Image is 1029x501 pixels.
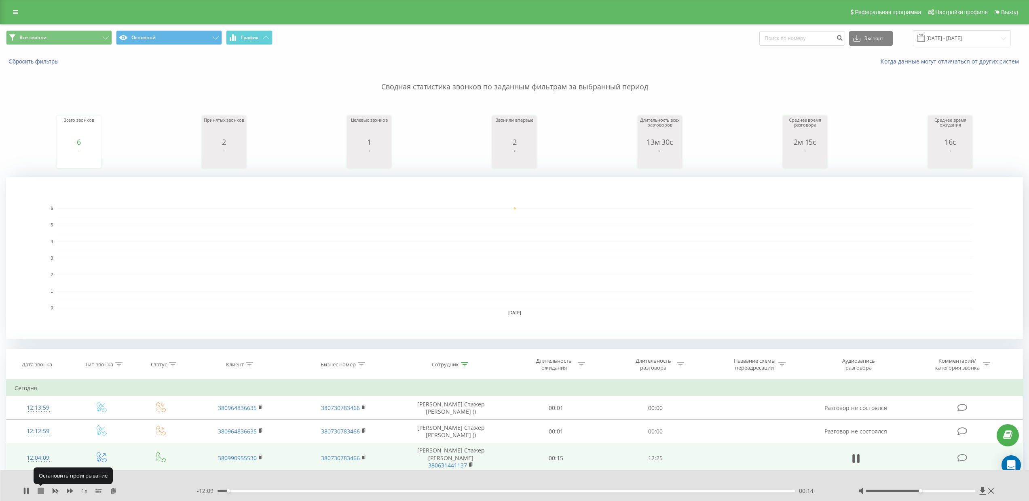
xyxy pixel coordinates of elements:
div: 13м 30с [640,138,680,146]
div: Тип звонка [85,361,113,368]
svg: A chart. [930,146,970,170]
div: Длительность всех разговоров [640,118,680,138]
div: Дата звонка [22,361,52,368]
td: [PERSON_NAME] Стажер [PERSON_NAME] () [395,420,507,443]
text: 5 [51,223,53,227]
a: 380730783466 [321,427,360,435]
button: Основной [116,30,222,45]
div: Статус [151,361,167,368]
span: 1 x [81,487,87,495]
input: Поиск по номеру [759,31,845,46]
a: 380631441137 [428,461,467,469]
div: Комментарий/категория звонка [934,357,981,371]
div: 2 [494,138,535,146]
button: Сбросить фильтры [6,58,63,65]
a: 380730783466 [321,404,360,412]
div: 1 [349,138,389,146]
div: Всего звонков [59,118,99,138]
span: Выход [1001,9,1018,15]
td: 00:15 [507,443,606,473]
div: 12:04:09 [15,450,62,466]
text: 2 [51,273,53,277]
svg: A chart. [494,146,535,170]
span: Разговор не состоялся [824,404,887,412]
td: 00:01 [507,420,606,443]
div: 12:13:59 [15,400,62,416]
span: - 12:09 [197,487,218,495]
svg: A chart. [6,177,1023,339]
div: 2м 15с [785,138,825,146]
div: Принятых звонков [204,118,244,138]
div: Звонили впервые [494,118,535,138]
a: 380990955530 [218,454,257,462]
a: Когда данные могут отличаться от других систем [881,57,1023,65]
td: 00:01 [507,396,606,420]
svg: A chart. [59,146,99,170]
div: Длительность ожидания [532,357,576,371]
text: 3 [51,256,53,260]
text: 6 [51,206,53,211]
td: [PERSON_NAME] Стажер [PERSON_NAME] () [395,396,507,420]
text: 0 [51,306,53,310]
span: Настройки профиля [935,9,988,15]
text: 1 [51,289,53,294]
td: 00:00 [606,420,705,443]
div: Open Intercom Messenger [1002,455,1021,475]
button: График [226,30,273,45]
text: [DATE] [508,311,521,315]
span: Все звонки [19,34,46,41]
div: Accessibility label [919,489,922,493]
div: Бизнес номер [321,361,356,368]
div: 12:12:59 [15,423,62,439]
span: График [241,35,259,40]
span: Разговор не состоялся [824,427,887,435]
td: Сегодня [6,380,1023,396]
div: Клиент [226,361,244,368]
div: Целевых звонков [349,118,389,138]
div: Среднее время разговора [785,118,825,138]
button: Все звонки [6,30,112,45]
div: Аудиозапись разговора [832,357,885,371]
div: Сотрудник [432,361,459,368]
div: Длительность разговора [632,357,675,371]
a: 380730783466 [321,454,360,462]
text: 4 [51,239,53,244]
svg: A chart. [349,146,389,170]
td: 00:00 [606,396,705,420]
span: 00:14 [799,487,813,495]
div: 16с [930,138,970,146]
div: Название схемы переадресации [733,357,776,371]
button: Экспорт [849,31,893,46]
a: 380964836635 [218,427,257,435]
p: Сводная статистика звонков по заданным фильтрам за выбранный период [6,66,1023,92]
td: 12:25 [606,443,705,473]
div: Среднее время ожидания [930,118,970,138]
div: Accessibility label [227,489,230,493]
svg: A chart. [204,146,244,170]
a: 380964836635 [218,404,257,412]
td: [PERSON_NAME] Стажер [PERSON_NAME] [395,443,507,473]
span: Реферальная программа [855,9,921,15]
div: Остановить проигрывание [34,467,113,484]
div: 2 [204,138,244,146]
svg: A chart. [640,146,680,170]
div: 6 [59,138,99,146]
svg: A chart. [785,146,825,170]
